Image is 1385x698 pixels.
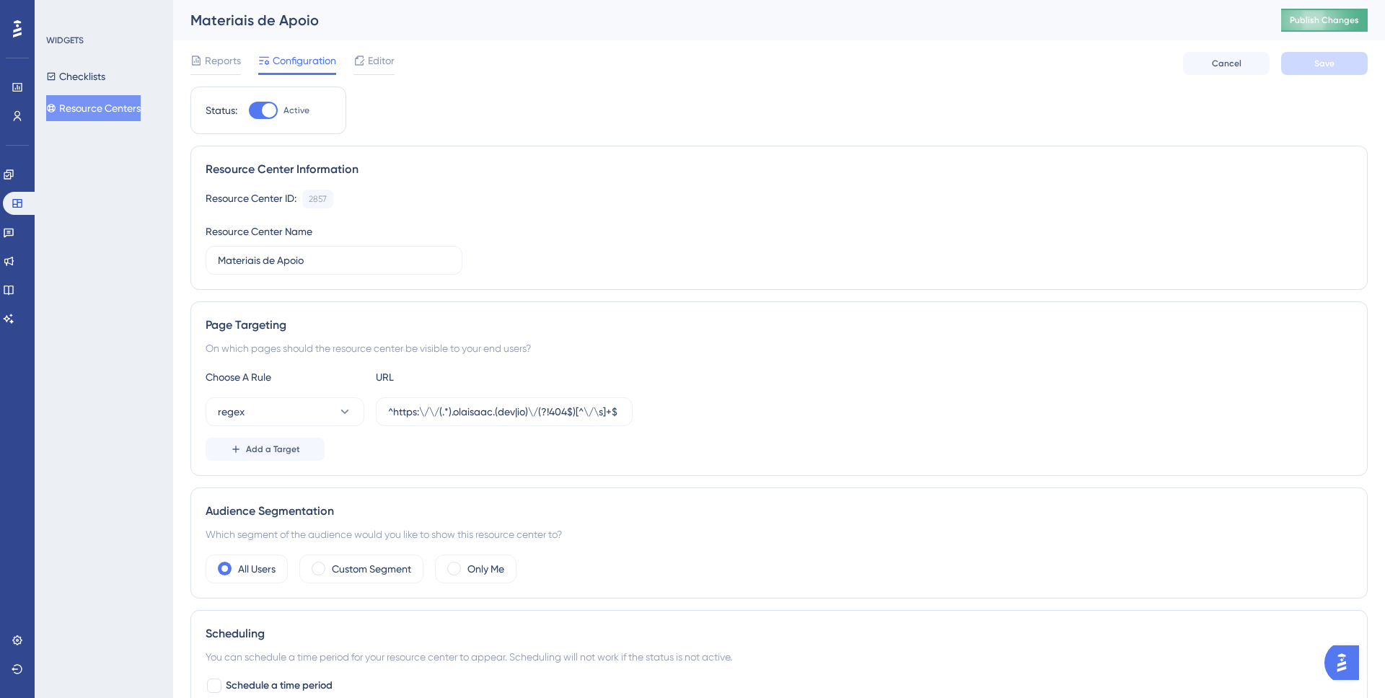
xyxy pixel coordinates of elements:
[1324,641,1368,684] iframe: UserGuiding AI Assistant Launcher
[309,193,327,205] div: 2857
[1290,14,1359,26] span: Publish Changes
[388,404,620,420] input: yourwebsite.com/path
[46,63,105,89] button: Checklists
[190,10,1245,30] div: Materiais de Apoio
[238,560,276,578] label: All Users
[1281,52,1368,75] button: Save
[46,35,84,46] div: WIDGETS
[376,368,535,386] div: URL
[218,403,245,420] span: regex
[206,317,1353,334] div: Page Targeting
[46,95,141,121] button: Resource Centers
[206,223,312,240] div: Resource Center Name
[1183,52,1270,75] button: Cancel
[332,560,411,578] label: Custom Segment
[206,102,237,119] div: Status:
[206,438,325,461] button: Add a Target
[283,105,309,116] span: Active
[206,190,296,208] div: Resource Center ID:
[246,443,300,455] span: Add a Target
[206,648,1353,666] div: You can schedule a time period for your resource center to appear. Scheduling will not work if th...
[467,560,504,578] label: Only Me
[206,397,364,426] button: regex
[205,52,241,69] span: Reports
[273,52,336,69] span: Configuration
[206,526,1353,543] div: Which segment of the audience would you like to show this resource center to?
[1281,9,1368,32] button: Publish Changes
[226,677,333,694] span: Schedule a time period
[206,625,1353,642] div: Scheduling
[206,340,1353,357] div: On which pages should the resource center be visible to your end users?
[1212,58,1241,69] span: Cancel
[206,161,1353,178] div: Resource Center Information
[218,252,450,268] input: Type your Resource Center name
[206,368,364,386] div: Choose A Rule
[206,503,1353,520] div: Audience Segmentation
[1314,58,1335,69] span: Save
[368,52,395,69] span: Editor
